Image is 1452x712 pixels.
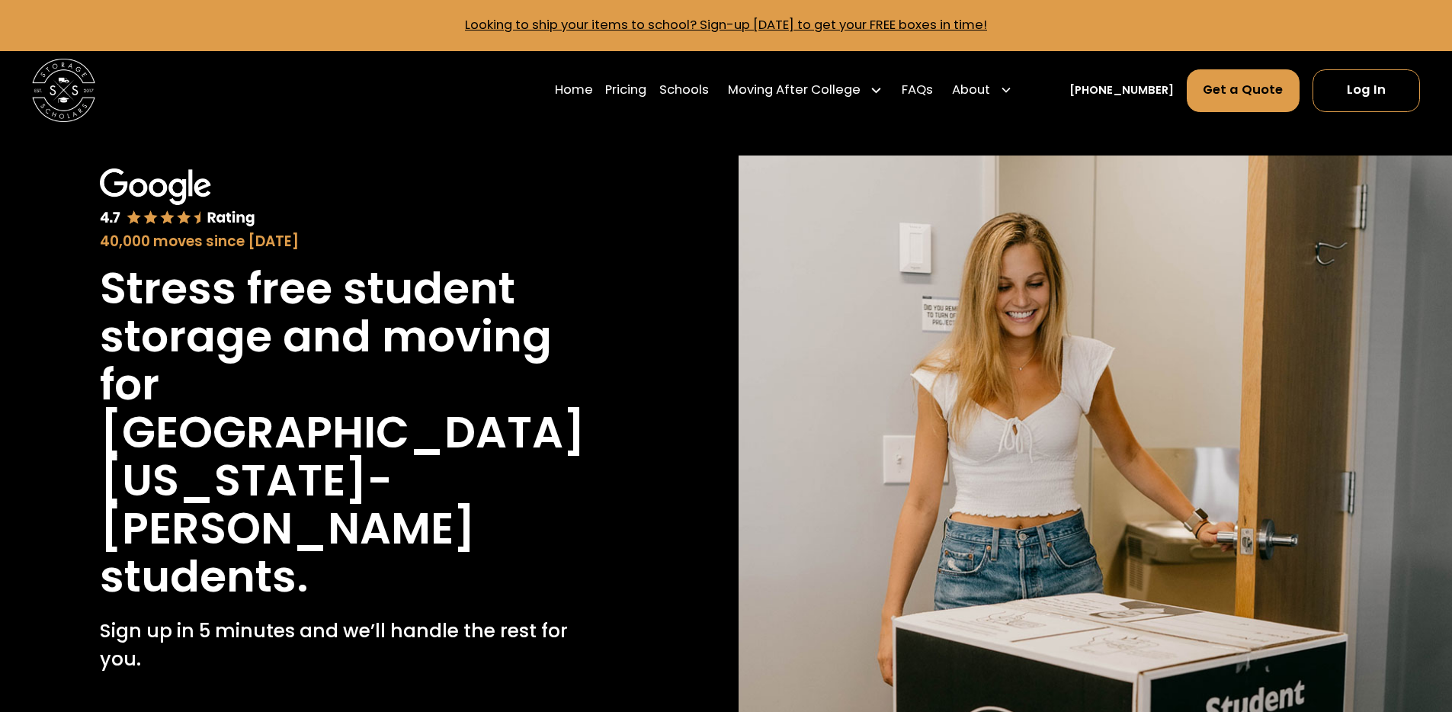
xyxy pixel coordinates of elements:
[728,81,861,100] div: Moving After College
[1187,69,1300,112] a: Get a Quote
[952,81,990,100] div: About
[946,68,1019,112] div: About
[100,168,255,228] img: Google 4.7 star rating
[1069,82,1174,99] a: [PHONE_NUMBER]
[100,265,614,409] h1: Stress free student storage and moving for
[902,68,933,112] a: FAQs
[100,553,309,601] h1: students.
[722,68,889,112] div: Moving After College
[465,16,987,34] a: Looking to ship your items to school? Sign-up [DATE] to get your FREE boxes in time!
[32,59,95,122] img: Storage Scholars main logo
[100,231,614,252] div: 40,000 moves since [DATE]
[555,68,593,112] a: Home
[100,409,614,553] h1: [GEOGRAPHIC_DATA][US_STATE]-[PERSON_NAME]
[1313,69,1420,112] a: Log In
[659,68,709,112] a: Schools
[605,68,646,112] a: Pricing
[100,617,614,674] p: Sign up in 5 minutes and we’ll handle the rest for you.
